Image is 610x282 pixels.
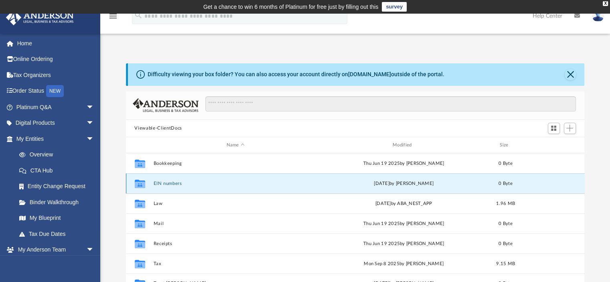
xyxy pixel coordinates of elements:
span: 0 Byte [499,221,513,226]
a: menu [108,15,118,21]
img: Anderson Advisors Platinum Portal [4,10,76,25]
button: EIN numbers [153,181,318,186]
div: Thu Jun 19 2025 by [PERSON_NAME] [321,220,486,227]
i: search [134,11,143,20]
button: Bookkeeping [153,161,318,166]
span: 9.15 MB [496,262,515,266]
a: Tax Organizers [6,67,106,83]
div: Size [489,142,521,149]
a: Platinum Q&Aarrow_drop_down [6,99,106,115]
div: Get a chance to win 6 months of Platinum for free just by filling out this [203,2,379,12]
div: Modified [321,142,486,149]
span: arrow_drop_down [86,99,102,116]
a: survey [382,2,407,12]
a: Tax Due Dates [11,226,106,242]
a: CTA Hub [11,162,106,179]
a: Online Ordering [6,51,106,67]
div: id [129,142,149,149]
span: arrow_drop_down [86,242,102,258]
span: 0 Byte [499,161,513,166]
button: Switch to Grid View [548,123,560,134]
img: User Pic [592,10,604,22]
button: Viewable-ClientDocs [134,125,182,132]
div: Mon Sep 8 2025 by [PERSON_NAME] [321,260,486,268]
a: Entity Change Request [11,179,106,195]
button: Mail [153,221,318,226]
a: My Entitiesarrow_drop_down [6,131,106,147]
button: Receipts [153,241,318,246]
div: NEW [46,85,64,97]
button: Tax [153,261,318,266]
span: 0 Byte [499,241,513,246]
a: [DOMAIN_NAME] [348,71,391,77]
a: Home [6,35,106,51]
a: My Anderson Teamarrow_drop_down [6,242,102,258]
a: My Blueprint [11,210,102,226]
i: menu [108,11,118,21]
a: Digital Productsarrow_drop_down [6,115,106,131]
div: id [525,142,581,149]
button: Add [564,123,576,134]
span: 1.96 MB [496,201,515,206]
span: arrow_drop_down [86,131,102,147]
div: Thu Jun 19 2025 by [PERSON_NAME] [321,240,486,248]
div: [DATE] by [PERSON_NAME] [321,180,486,187]
div: Name [153,142,318,149]
div: Thu Jun 19 2025 by [PERSON_NAME] [321,160,486,167]
input: Search files and folders [205,96,576,112]
a: Order StatusNEW [6,83,106,99]
div: [DATE] by ABA_NEST_APP [321,200,486,207]
span: 0 Byte [499,181,513,186]
div: close [603,1,608,6]
a: Overview [11,147,106,163]
a: Binder Walkthrough [11,194,106,210]
button: Close [565,69,576,80]
span: arrow_drop_down [86,115,102,132]
button: Law [153,201,318,206]
div: Difficulty viewing your box folder? You can also access your account directly on outside of the p... [148,70,444,79]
